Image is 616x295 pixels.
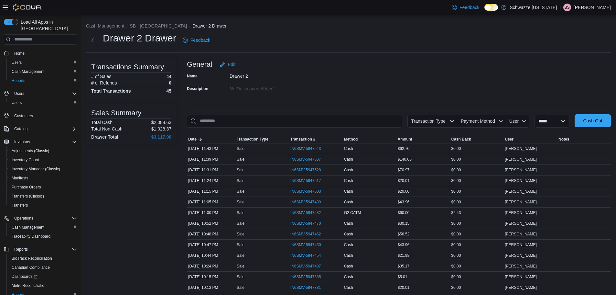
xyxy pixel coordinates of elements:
a: Inventory Count [9,156,42,164]
span: Metrc Reconciliation [9,282,77,289]
button: IN6SMV-5947407 [290,262,328,270]
span: Cash Management [9,223,77,231]
span: [PERSON_NAME] [505,274,537,279]
span: Traceabilty Dashboard [12,234,50,239]
button: Users [1,89,80,98]
button: IN6SMV-5947537 [290,155,328,163]
span: Cash Management [12,225,44,230]
span: Inventory [14,139,30,144]
a: Customers [12,112,36,120]
button: IN6SMV-5947381 [290,284,328,291]
button: Edit [217,58,238,71]
span: [PERSON_NAME] [505,242,537,247]
div: Drawer 2 [230,71,316,79]
span: [PERSON_NAME] [505,157,537,162]
button: Cash Management [6,67,80,76]
label: Name [187,74,198,79]
p: [PERSON_NAME] [574,4,611,11]
a: BioTrack Reconciliation [9,255,55,262]
span: User [509,119,519,124]
a: Home [12,50,27,57]
button: Reports [12,245,30,253]
button: Catalog [12,125,30,133]
p: 44 [166,74,171,79]
span: Inventory Manager (Classic) [12,166,60,172]
span: Cash [344,178,353,183]
span: Manifests [12,176,28,181]
button: Inventory Manager (Classic) [6,165,80,174]
span: Cash [344,146,353,151]
span: Transaction Type [411,119,446,124]
span: $56.52 [398,232,410,237]
button: Amount [396,135,450,143]
span: [PERSON_NAME] [505,264,537,269]
div: $0.00 [450,187,503,195]
span: [PERSON_NAME] [505,189,537,194]
p: Sale [237,242,244,247]
span: Cash [344,232,353,237]
span: $20.01 [398,285,410,290]
a: Dashboards [9,273,40,280]
div: [DATE] 10:52 PM [187,220,235,227]
p: Sale [237,146,244,151]
input: Dark Mode [484,4,498,11]
a: Inventory Manager (Classic) [9,165,63,173]
a: Adjustments (Classic) [9,147,52,155]
span: Edit [228,61,235,68]
span: Home [14,51,25,56]
div: [DATE] 11:05 PM [187,198,235,206]
div: [DATE] 10:48 PM [187,230,235,238]
span: Purchase Orders [12,185,41,190]
a: Feedback [449,1,482,14]
p: Sale [237,221,244,226]
div: [DATE] 10:15 PM [187,273,235,281]
span: $43.96 [398,242,410,247]
button: Method [343,135,396,143]
a: Metrc Reconciliation [9,282,49,289]
h4: 45 [166,88,171,94]
span: Reports [9,77,77,85]
button: Home [1,49,80,58]
div: [DATE] 11:15 PM [187,187,235,195]
button: Operations [12,214,36,222]
span: Canadian Compliance [12,265,50,270]
span: Cash [344,242,353,247]
button: Transaction Type [407,115,457,128]
span: IN6SMV-5947537 [290,157,321,162]
label: Description [187,86,208,91]
button: Next [86,34,99,47]
span: Cash [344,274,353,279]
button: Reports [1,245,80,254]
span: Manifests [9,174,77,182]
span: IN6SMV-5947381 [290,285,321,290]
span: Transfers (Classic) [12,194,44,199]
h6: # of Refunds [91,80,117,85]
span: [PERSON_NAME] [505,167,537,173]
span: Home [12,49,77,57]
button: Customers [1,111,80,120]
button: IN6SMV-5947385 [290,273,328,281]
span: Cash Back [451,137,471,142]
p: Sale [237,178,244,183]
span: Cash [344,157,353,162]
span: $30.15 [398,221,410,226]
span: Adjustments (Classic) [9,147,77,155]
span: Users [12,60,22,65]
img: Cova [13,4,42,11]
div: $0.00 [450,230,503,238]
span: Inventory Count [12,157,39,163]
button: User [506,115,529,128]
span: Reports [14,247,28,252]
span: Purchase Orders [9,183,77,191]
div: [DATE] 11:39 PM [187,155,235,163]
button: IN6SMV-5947460 [290,241,328,249]
button: Transaction # [289,135,343,143]
span: User [505,137,513,142]
h3: Sales Summary [91,109,141,117]
span: Canadian Compliance [9,264,77,271]
div: [DATE] 11:31 PM [187,166,235,174]
p: | [559,4,561,11]
a: Transfers (Classic) [9,192,47,200]
span: Adjustments (Classic) [12,148,49,153]
button: IN6SMV-5947503 [290,187,328,195]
